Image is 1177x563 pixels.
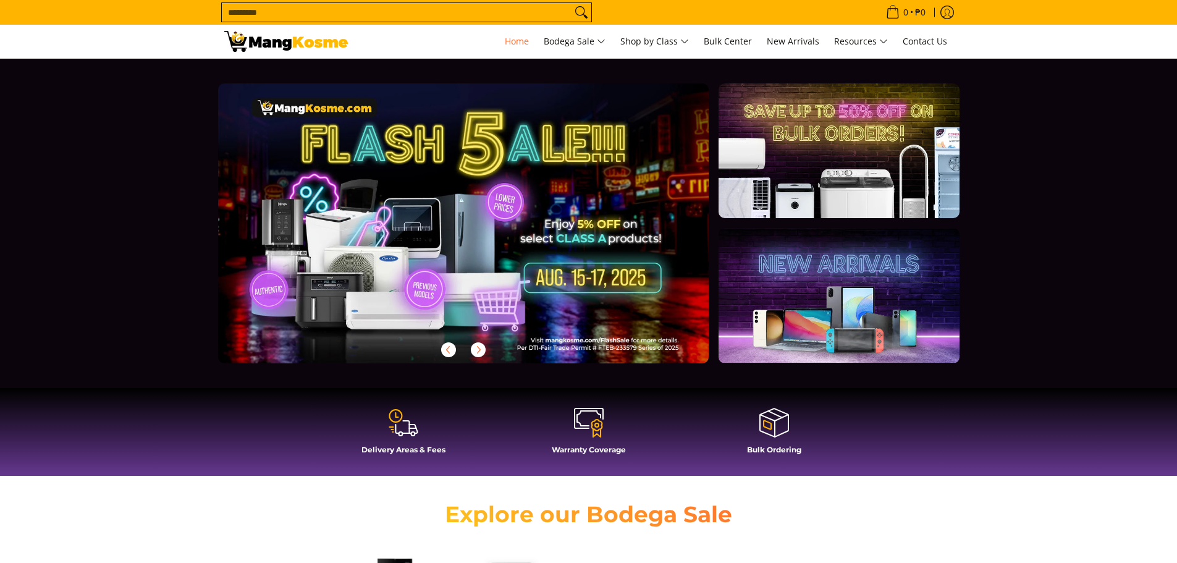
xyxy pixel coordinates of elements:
[903,35,947,47] span: Contact Us
[465,336,492,363] button: Next
[761,25,825,58] a: New Arrivals
[913,8,927,17] span: ₱0
[698,25,758,58] a: Bulk Center
[882,6,929,19] span: •
[688,407,861,464] a: Bulk Ordering
[410,501,768,528] h2: Explore our Bodega Sale
[614,25,695,58] a: Shop by Class
[499,25,535,58] a: Home
[767,35,819,47] span: New Arrivals
[538,25,612,58] a: Bodega Sale
[688,445,861,454] h4: Bulk Ordering
[218,83,749,383] a: More
[505,35,529,47] span: Home
[828,25,894,58] a: Resources
[901,8,910,17] span: 0
[317,407,490,464] a: Delivery Areas & Fees
[704,35,752,47] span: Bulk Center
[317,445,490,454] h4: Delivery Areas & Fees
[502,445,675,454] h4: Warranty Coverage
[435,336,462,363] button: Previous
[572,3,591,22] button: Search
[620,34,689,49] span: Shop by Class
[502,407,675,464] a: Warranty Coverage
[224,31,348,52] img: Mang Kosme: Your Home Appliances Warehouse Sale Partner!
[360,25,953,58] nav: Main Menu
[834,34,888,49] span: Resources
[544,34,605,49] span: Bodega Sale
[896,25,953,58] a: Contact Us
